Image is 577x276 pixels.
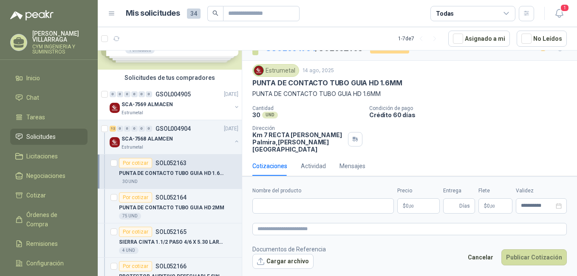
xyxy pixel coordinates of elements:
a: Por cotizarSOL052164PUNTA DE CONTACTO TUBO GUIA HD 2MM75 UND [98,189,242,223]
img: Company Logo [110,103,120,113]
p: SOL052163 [156,160,187,166]
p: PUNTA DE CONTACTO TUBO GUIA HD 1.6MM [252,79,402,87]
span: Configuración [26,259,64,268]
p: 30 [252,111,260,118]
div: 0 [146,126,152,132]
div: Mensajes [339,161,365,171]
span: 34 [187,8,201,19]
button: Publicar Cotización [501,249,567,265]
span: Días [459,199,470,213]
p: [DATE] [224,90,238,99]
img: Company Logo [254,66,263,75]
p: SOL052164 [156,194,187,200]
span: 0 [487,203,495,208]
p: [DATE] [224,125,238,133]
div: 12 [110,126,116,132]
div: 0 [110,91,116,97]
p: [PERSON_NAME] VILLARRAGA [32,31,88,42]
button: Asignado a mi [448,31,510,47]
div: 0 [131,91,138,97]
span: Chat [26,93,39,102]
p: SIERRA CINTA 1.1/2 PASO 4/6 X 5.30 LARGO [119,238,225,246]
a: Cotizar [10,187,88,203]
span: Solicitudes [26,132,56,141]
label: Entrega [443,187,475,195]
div: Por cotizar [119,261,152,271]
div: 0 [124,91,130,97]
p: GSOL004904 [156,126,191,132]
span: $ [484,203,487,208]
span: search [212,10,218,16]
p: Condición de pago [369,105,574,111]
button: Cargar archivo [252,254,314,269]
img: Logo peakr [10,10,54,20]
div: 4 UND [119,247,139,254]
span: Cotizar [26,191,46,200]
span: 0 [406,203,414,208]
a: Configuración [10,255,88,271]
p: PUNTA DE CONTACTO TUBO GUIA HD 1.6MM [119,169,225,177]
div: Por cotizar [119,192,152,203]
span: 1 [560,4,569,12]
p: Estrumetal [122,110,143,116]
a: Tareas [10,109,88,125]
a: 0 0 0 0 0 0 GSOL004905[DATE] Company LogoSCA-7569 ALMACENEstrumetal [110,89,240,116]
span: Inicio [26,73,40,83]
h1: Mis solicitudes [126,7,180,20]
div: Estrumetal [252,64,299,77]
div: 0 [117,91,123,97]
div: Cotizaciones [252,161,287,171]
a: Remisiones [10,236,88,252]
p: Documentos de Referencia [252,245,326,254]
p: Crédito 60 días [369,111,574,118]
div: 0 [124,126,130,132]
div: 0 [146,91,152,97]
a: Por cotizarSOL052165SIERRA CINTA 1.1/2 PASO 4/6 X 5.30 LARGO4 UND [98,223,242,258]
span: Remisiones [26,239,58,248]
div: 30 UND [119,178,141,185]
div: Solicitudes de tus compradores [98,70,242,86]
a: Negociaciones [10,168,88,184]
p: $ 0,00 [478,198,512,214]
button: Cancelar [463,249,498,265]
p: $0,00 [397,198,440,214]
a: Solicitudes [10,129,88,145]
p: PUNTA DE CONTACTO TUBO GUIA HD 2MM [119,204,224,212]
label: Precio [397,187,440,195]
span: Órdenes de Compra [26,210,79,229]
span: Licitaciones [26,152,58,161]
div: Todas [436,9,454,18]
div: UND [262,112,278,118]
div: 0 [139,91,145,97]
button: No Leídos [517,31,567,47]
p: SOL052166 [156,263,187,269]
div: 0 [139,126,145,132]
a: Órdenes de Compra [10,207,88,232]
label: Flete [478,187,512,195]
div: 75 UND [119,213,141,220]
button: 1 [552,6,567,21]
div: Por cotizar [119,158,152,168]
p: Estrumetal [122,144,143,151]
div: 1 - 7 de 7 [398,32,441,45]
p: 14 ago, 2025 [303,67,334,75]
div: Por cotizar [119,227,152,237]
a: Chat [10,90,88,106]
a: Por cotizarSOL052163PUNTA DE CONTACTO TUBO GUIA HD 1.6MM30 UND [98,155,242,189]
div: Actividad [301,161,326,171]
div: 0 [131,126,138,132]
a: 12 0 0 0 0 0 GSOL004904[DATE] Company LogoSCA-7568 ALAMCENEstrumetal [110,124,240,151]
p: GSOL004905 [156,91,191,97]
p: SCA-7568 ALAMCEN [122,135,173,143]
p: CYM INGENIERIA Y SUMINISTROS [32,44,88,54]
p: SOL052165 [156,229,187,235]
p: Cantidad [252,105,362,111]
span: Negociaciones [26,171,65,180]
a: Inicio [10,70,88,86]
label: Nombre del producto [252,187,394,195]
span: ,00 [490,204,495,208]
label: Validez [516,187,567,195]
p: Km 7 RECTA [PERSON_NAME] Palmira , [PERSON_NAME][GEOGRAPHIC_DATA] [252,131,345,153]
p: Dirección [252,125,345,131]
p: PUNTA DE CONTACTO TUBO GUIA HD 1.6MM [252,89,567,99]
